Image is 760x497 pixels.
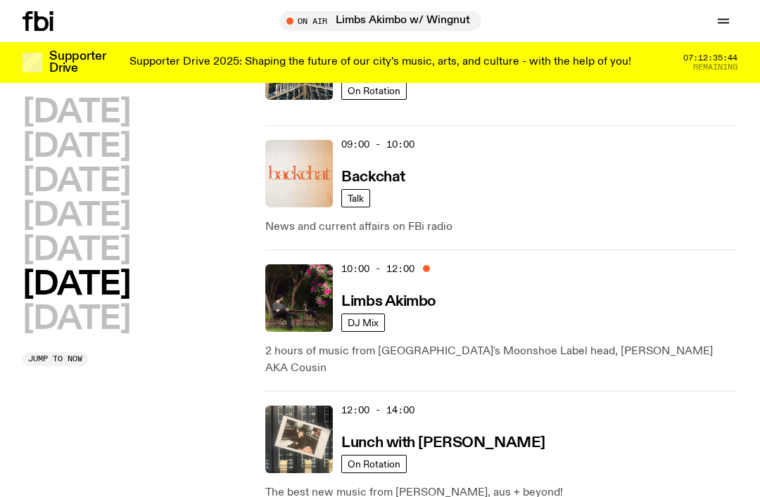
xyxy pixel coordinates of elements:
img: Jackson sits at an outdoor table, legs crossed and gazing at a black and brown dog also sitting a... [265,264,333,332]
a: Backchat [341,167,405,185]
button: [DATE] [23,166,130,198]
button: [DATE] [23,235,130,266]
p: News and current affairs on FBi radio [265,219,737,235]
p: Supporter Drive 2025: Shaping the future of our city’s music, arts, and culture - with the help o... [129,56,631,69]
span: On Rotation [348,85,400,96]
img: A polaroid of Ella Avni in the studio on top of the mixer which is also located in the studio. [265,406,333,473]
h3: Backchat [341,170,405,185]
a: Lunch with [PERSON_NAME] [341,433,545,451]
span: 12:00 - 14:00 [341,404,414,417]
button: [DATE] [23,269,130,301]
a: Talk [341,189,370,207]
button: On AirLimbs Akimbo w/ Wingnut [279,11,481,31]
span: 07:12:35:44 [683,54,737,62]
button: [DATE] [23,200,130,232]
span: Talk [348,193,364,203]
h3: Supporter Drive [49,51,106,75]
button: [DATE] [23,131,130,163]
button: Jump to now [23,352,88,366]
span: DJ Mix [348,317,379,328]
h3: Lunch with [PERSON_NAME] [341,436,545,451]
span: Remaining [693,63,737,71]
a: On Rotation [341,455,407,473]
span: 09:00 - 10:00 [341,138,414,151]
a: Limbs Akimbo [341,292,436,309]
span: Jump to now [28,355,82,363]
a: On Rotation [341,82,407,100]
button: [DATE] [23,304,130,335]
span: On Rotation [348,458,400,469]
a: DJ Mix [341,314,385,332]
h3: Limbs Akimbo [341,295,436,309]
button: [DATE] [23,97,130,129]
p: 2 hours of music from [GEOGRAPHIC_DATA]'s Moonshoe Label head, [PERSON_NAME] AKA Cousin [265,343,737,377]
span: 10:00 - 12:00 [341,262,414,276]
